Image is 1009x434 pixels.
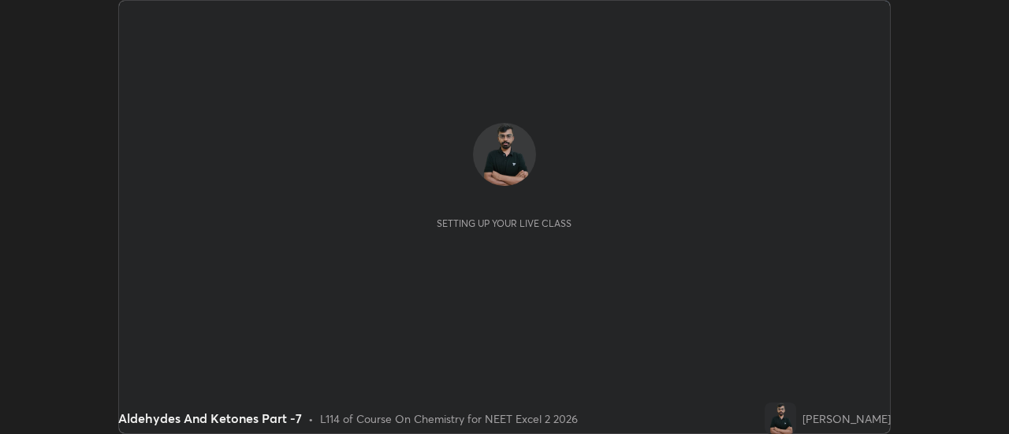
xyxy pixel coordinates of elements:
div: L114 of Course On Chemistry for NEET Excel 2 2026 [320,410,578,427]
div: [PERSON_NAME] [802,410,891,427]
div: • [308,410,314,427]
img: 389f4bdc53ec4d96b1e1bd1f524e2cc9.png [765,402,796,434]
div: Aldehydes And Ketones Part -7 [118,409,302,428]
img: 389f4bdc53ec4d96b1e1bd1f524e2cc9.png [473,123,536,186]
div: Setting up your live class [437,217,572,229]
